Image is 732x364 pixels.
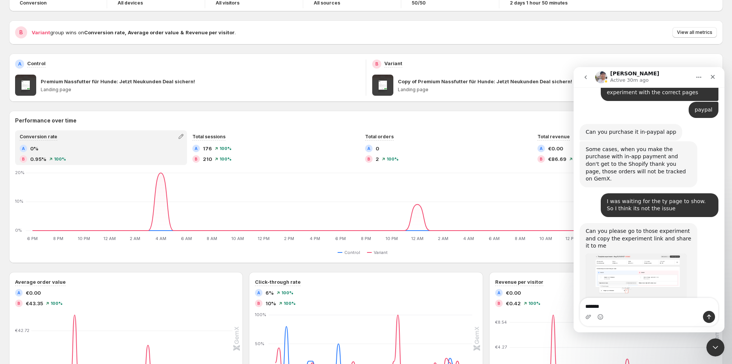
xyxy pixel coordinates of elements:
[186,29,235,35] strong: Revenue per visitor
[26,289,41,297] span: €0.00
[203,155,212,163] span: 210
[32,29,50,35] span: Variant
[506,300,521,307] span: €0.42
[497,301,500,306] h2: B
[19,29,23,36] h2: B
[677,29,712,35] span: View all metrics
[17,291,20,295] h2: A
[192,134,226,139] span: Total sessions
[78,236,90,241] text: 10 PM
[284,301,296,306] span: 100 %
[27,236,38,241] text: 6 PM
[255,341,264,346] text: 50%
[53,236,63,241] text: 8 PM
[41,78,195,85] p: Premium Nassfutter für Hunde: Jetzt Neukunden Deal sichern!
[219,146,232,151] span: 100 %
[284,236,294,241] text: 2 PM
[15,199,23,204] text: 10%
[257,301,260,306] h2: B
[376,155,379,163] span: 2
[528,301,540,306] span: 100 %
[258,236,270,241] text: 12 PM
[540,157,543,161] h2: B
[27,60,46,67] p: Control
[219,157,232,161] span: 100 %
[30,155,46,163] span: 0.95%
[374,249,388,255] span: Variant
[411,236,424,241] text: 12 AM
[20,134,57,139] span: Conversion rate
[344,249,360,255] span: Control
[463,236,474,241] text: 4 AM
[367,157,370,161] h2: B
[155,236,166,241] text: 4 AM
[548,155,566,163] span: €86.69
[207,236,217,241] text: 8 AM
[365,134,394,139] span: Total orders
[672,27,717,38] button: View all metrics
[103,236,116,241] text: 12 AM
[281,291,293,295] span: 100 %
[367,146,370,151] h2: A
[539,236,552,241] text: 10 AM
[548,145,563,152] span: €0.00
[15,170,25,175] text: 20%
[195,157,198,161] h2: B
[372,75,393,96] img: Copy of Premium Nassfutter für Hunde: Jetzt Neukunden Deal sichern!
[22,157,25,161] h2: B
[15,328,29,333] text: €42.72
[26,300,43,307] span: €43.35
[128,29,179,35] strong: Average order value
[361,236,371,241] text: 8 PM
[489,236,500,241] text: 6 AM
[231,236,244,241] text: 10 AM
[398,87,717,93] p: Landing page
[30,145,38,152] span: 0%
[574,67,724,332] iframe: Intercom live chat
[18,61,21,67] h2: A
[125,29,126,35] strong: ,
[367,248,391,257] button: Variant
[255,312,266,317] text: 100%
[84,29,125,35] strong: Conversion rate
[706,338,724,356] iframe: Intercom live chat
[255,278,301,286] h3: Click-through rate
[540,146,543,151] h2: A
[438,236,448,241] text: 2 AM
[195,146,198,151] h2: A
[375,61,378,67] h2: B
[22,146,25,151] h2: A
[497,291,500,295] h2: A
[376,145,379,152] span: 0
[398,78,572,85] p: Copy of Premium Nassfutter für Hunde: Jetzt Neukunden Deal sichern!
[495,344,507,350] text: €4.27
[257,291,260,295] h2: A
[180,29,184,35] strong: &
[41,87,360,93] p: Landing page
[54,157,66,161] span: 100 %
[265,300,276,307] span: 10%
[335,236,346,241] text: 6 PM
